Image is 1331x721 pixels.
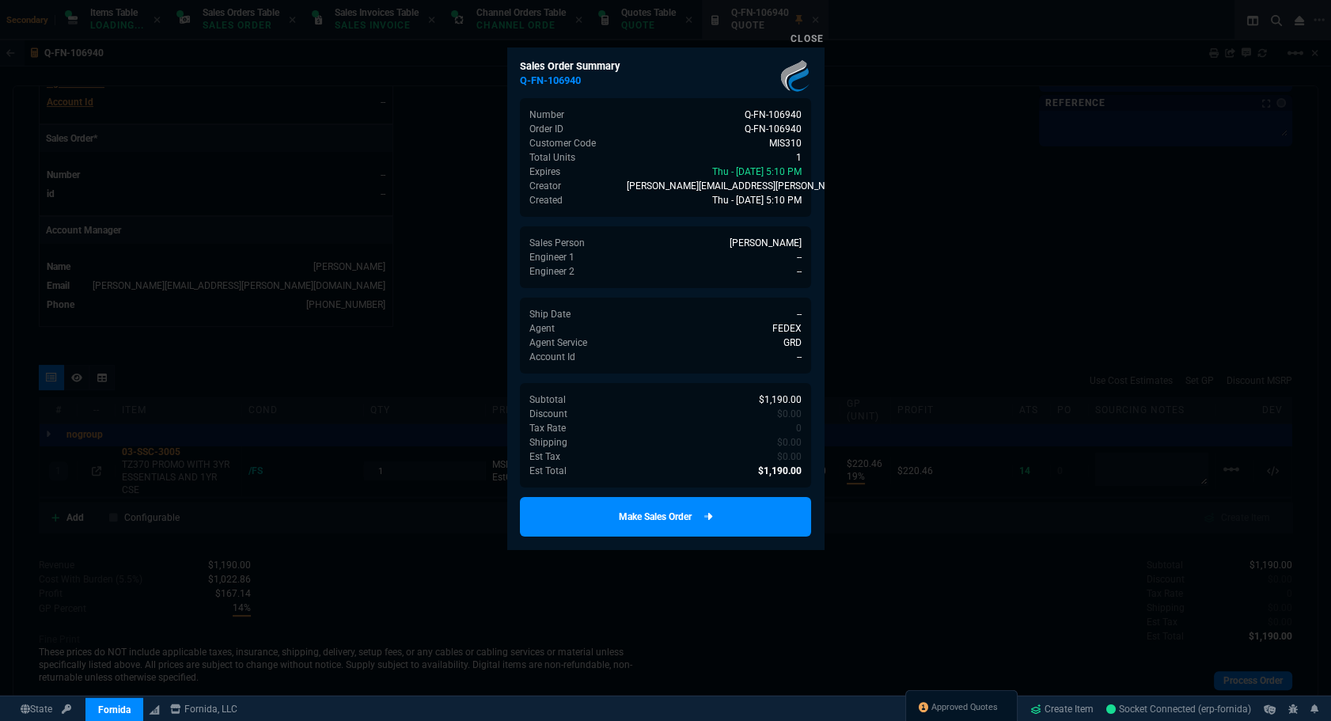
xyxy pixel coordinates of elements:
a: msbcCompanyName [165,702,242,716]
h6: Sales Order Summary [520,60,811,73]
h5: Q-FN-106940 [520,73,811,88]
span: Approved Quotes [931,701,998,714]
a: Make Sales Order [520,497,811,537]
a: nYibC-Szqds_MguXAAIV [1106,702,1251,716]
a: Global State [16,702,57,716]
a: API TOKEN [57,702,76,716]
a: Create Item [1024,697,1100,721]
span: Socket Connected (erp-fornida) [1106,704,1251,715]
a: Close [791,33,824,44]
